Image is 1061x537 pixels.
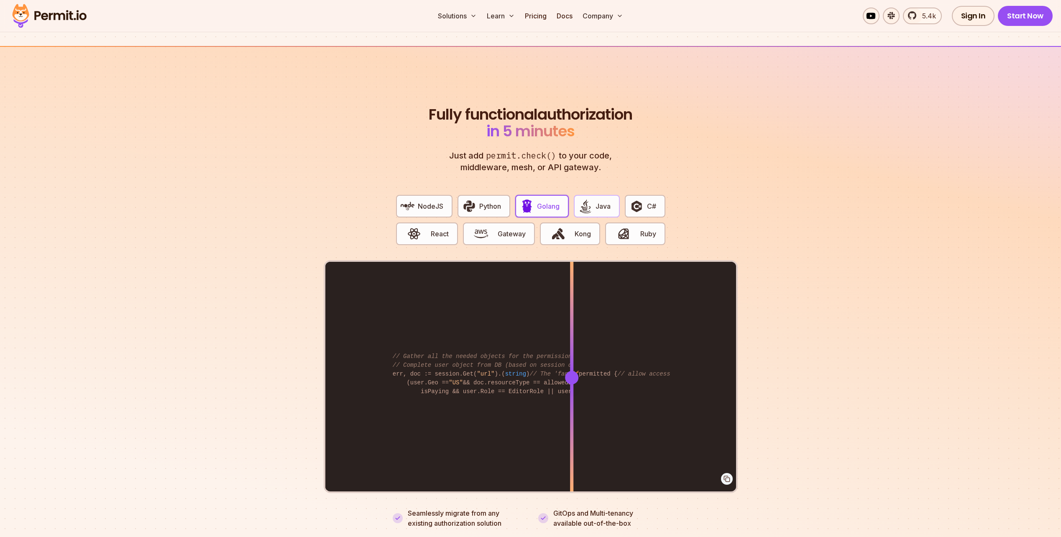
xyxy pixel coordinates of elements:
[553,8,576,24] a: Docs
[647,201,656,211] span: C#
[903,8,942,24] a: 5.4k
[596,201,611,211] span: Java
[530,371,780,377] span: // The 'fancy' home-brewed authorization library (Someone wrote [DATE])
[522,8,550,24] a: Pricing
[8,2,90,30] img: Permit logo
[483,150,559,162] span: permit.check()
[408,508,523,528] p: Seamlessly migrate from any existing authorization solution
[401,199,415,213] img: NodeJS
[578,199,593,213] img: Java
[474,227,488,241] img: Gateway
[616,227,631,241] img: Ruby
[393,353,596,360] span: // Gather all the needed objects for the permissions check
[429,106,537,123] span: Fully functional
[479,201,501,211] span: Python
[575,229,591,239] span: Kong
[440,150,621,173] p: Just add to your code, middleware, mesh, or API gateway.
[462,199,476,213] img: Python
[486,120,575,142] span: in 5 minutes
[449,379,463,386] span: "US"
[393,362,653,368] span: // Complete user object from DB (based on session object, 3 DB queries...)
[418,201,443,211] span: NodeJS
[629,199,644,213] img: C#
[553,508,633,528] p: GitOps and Multi-tenancy available out-of-the-box
[572,371,579,377] span: if
[520,199,534,213] img: Golang
[477,371,494,377] span: "url"
[407,227,421,241] img: React
[427,106,634,140] h2: authorization
[952,6,995,26] a: Sign In
[387,345,674,403] code: err, user := session.Get( ).( ) err, doc := session.Get( ).( ) allowedDocTypes := GetAllowedDocTy...
[431,229,449,239] span: React
[579,8,626,24] button: Company
[917,11,936,21] span: 5.4k
[483,8,518,24] button: Learn
[537,201,560,211] span: Golang
[505,371,526,377] span: string
[998,6,1053,26] a: Start Now
[551,227,565,241] img: Kong
[435,8,480,24] button: Solutions
[498,229,526,239] span: Gateway
[640,229,656,239] span: Ruby
[618,371,730,377] span: // allow access to read document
